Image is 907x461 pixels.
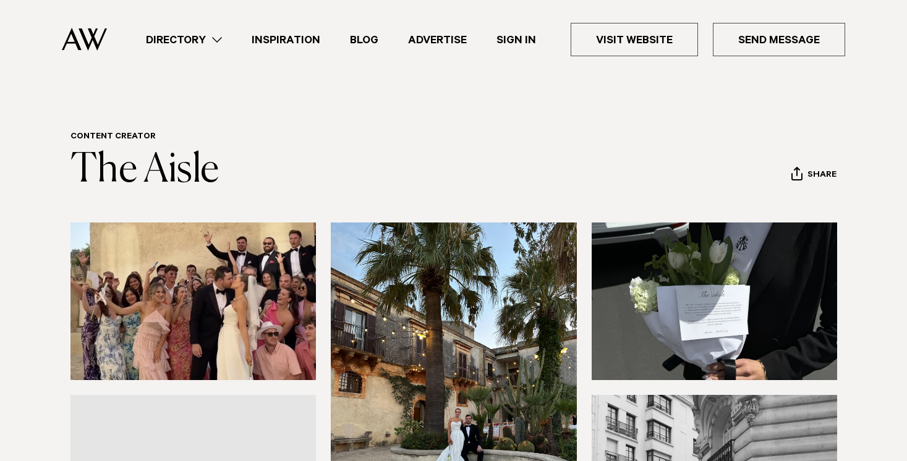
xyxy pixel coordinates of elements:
a: Send Message [713,23,845,56]
a: Directory [131,32,237,48]
a: The Aisle [70,151,219,190]
img: Auckland Weddings Logo [62,28,107,51]
a: Visit Website [571,23,698,56]
a: Sign In [482,32,551,48]
a: Blog [335,32,393,48]
button: Share [791,166,837,185]
span: Share [807,170,837,182]
a: Content Creator [70,132,156,142]
a: Advertise [393,32,482,48]
a: Inspiration [237,32,335,48]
